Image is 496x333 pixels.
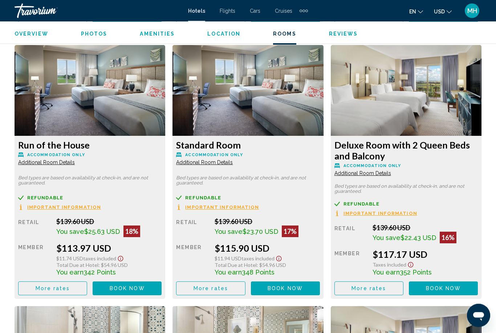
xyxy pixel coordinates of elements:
[334,249,367,276] div: Member
[18,195,162,201] a: Refundable
[400,269,432,276] span: 352 Points
[334,171,391,176] span: Additional Room Details
[467,7,477,15] span: MH
[83,256,116,262] span: Taxes included
[463,3,481,19] button: User Menu
[440,232,456,244] div: 16%
[215,218,320,226] div: $139.60 USD
[185,196,221,200] span: Refundable
[275,254,283,262] button: Show Taxes and Fees disclaimer
[176,282,245,295] button: More rates
[27,196,63,200] span: Refundable
[18,160,75,166] span: Additional Room Details
[334,211,417,217] button: Important Information
[426,286,461,292] span: Book now
[467,304,490,327] iframe: Button to launch messaging window
[215,262,320,268] div: : $54.96 USD
[185,205,259,210] span: Important Information
[176,204,259,211] button: Important Information
[176,218,209,237] div: Retail
[18,282,87,295] button: More rates
[215,262,257,268] span: Total Due at Hotel
[373,224,478,232] div: $139.60 USD
[56,262,98,268] span: Total Due at Hotel
[300,5,308,17] button: Extra navigation items
[84,269,116,276] span: 342 Points
[207,31,240,37] button: Location
[373,269,400,276] span: You earn
[172,45,323,136] img: f45160b5-cde5-406e-8d75-2d2fdc00cff1.jpeg
[56,243,162,254] div: $113.97 USD
[116,254,125,262] button: Show Taxes and Fees disclaimer
[56,228,84,236] span: You save
[215,228,243,236] span: You save
[334,184,478,194] p: Bed types are based on availability at check-in, and are not guaranteed.
[194,286,228,292] span: More rates
[434,9,445,15] span: USD
[409,6,423,17] button: Change language
[56,262,162,268] div: : $54.96 USD
[110,286,145,292] span: Book now
[409,282,478,295] button: Book now
[243,228,278,236] span: $23.70 USD
[176,140,320,151] h3: Standard Room
[282,226,298,237] div: 17%
[434,6,452,17] button: Change currency
[56,256,83,262] span: $11.74 USD
[373,249,478,260] div: $117.17 USD
[242,269,275,276] span: 348 Points
[176,176,320,186] p: Bed types are based on availability at check-in, and are not guaranteed.
[409,9,416,15] span: en
[334,202,478,207] a: Refundable
[273,31,296,37] button: Rooms
[123,226,140,237] div: 18%
[15,4,181,18] a: Travorium
[18,218,51,237] div: Retail
[27,153,85,158] span: Accommodation Only
[329,31,358,37] button: Reviews
[250,8,260,14] a: Cars
[343,164,401,168] span: Accommodation Only
[406,260,415,268] button: Show Taxes and Fees disclaimer
[15,45,165,136] img: f45160b5-cde5-406e-8d75-2d2fdc00cff1.jpeg
[93,282,162,295] button: Book now
[215,256,241,262] span: $11.94 USD
[176,243,209,276] div: Member
[220,8,235,14] a: Flights
[334,224,367,244] div: Retail
[18,140,162,151] h3: Run of the House
[176,195,320,201] a: Refundable
[251,282,320,295] button: Book now
[140,31,175,37] button: Amenities
[215,243,320,254] div: $115.90 USD
[56,269,84,276] span: You earn
[27,205,101,210] span: Important Information
[343,211,417,216] span: Important Information
[176,160,233,166] span: Additional Room Details
[275,8,292,14] a: Cruises
[18,204,101,211] button: Important Information
[81,31,107,37] button: Photos
[241,256,275,262] span: Taxes included
[56,218,162,226] div: $139.60 USD
[18,243,51,276] div: Member
[188,8,205,14] a: Hotels
[36,286,70,292] span: More rates
[373,234,401,242] span: You save
[268,286,303,292] span: Book now
[334,282,403,295] button: More rates
[343,202,379,207] span: Refundable
[15,31,48,37] span: Overview
[215,269,242,276] span: You earn
[84,228,120,236] span: $25.63 USD
[331,45,481,136] img: 04691a2c-37b2-4efe-90b4-46fa3d43ecd6.jpeg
